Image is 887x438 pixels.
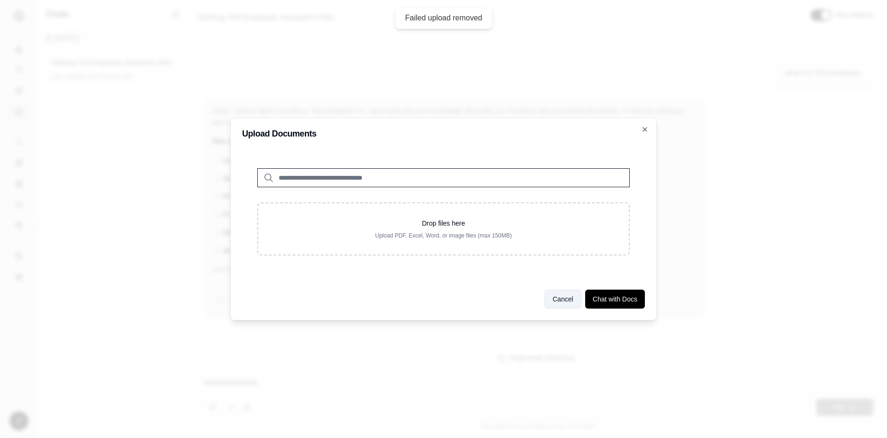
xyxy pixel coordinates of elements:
button: Cancel [544,290,581,309]
button: Chat with Docs [585,290,645,309]
h2: Upload Documents [242,129,645,138]
p: Upload PDF, Excel, Word, or image files (max 150MB) [273,232,614,239]
p: Drop files here [273,219,614,228]
div: Failed upload removed [405,13,482,23]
